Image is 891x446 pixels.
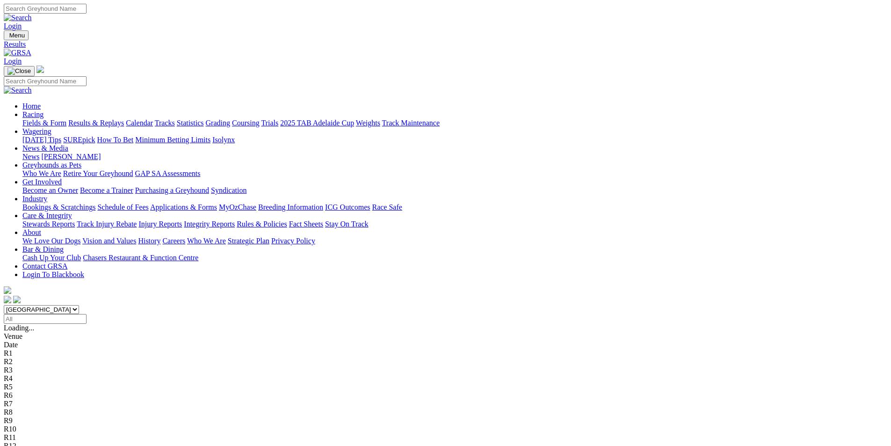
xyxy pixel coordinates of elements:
a: Cash Up Your Club [22,254,81,262]
a: Login [4,57,22,65]
a: Bar & Dining [22,245,64,253]
a: Statistics [177,119,204,127]
input: Search [4,4,87,14]
a: Become a Trainer [80,186,133,194]
a: Applications & Forms [150,203,217,211]
a: Vision and Values [82,237,136,245]
a: Contact GRSA [22,262,67,270]
div: R9 [4,417,887,425]
a: Schedule of Fees [97,203,148,211]
div: R6 [4,391,887,400]
a: Syndication [211,186,246,194]
a: Become an Owner [22,186,78,194]
div: R3 [4,366,887,374]
a: Privacy Policy [271,237,315,245]
a: Racing [22,110,43,118]
a: Trials [261,119,278,127]
a: Calendar [126,119,153,127]
img: Search [4,14,32,22]
a: Track Maintenance [382,119,440,127]
a: About [22,228,41,236]
img: logo-grsa-white.png [36,66,44,73]
a: Login To Blackbook [22,271,84,278]
a: Industry [22,195,47,203]
a: Stewards Reports [22,220,75,228]
a: Care & Integrity [22,212,72,219]
a: Strategic Plan [228,237,269,245]
span: Loading... [4,324,34,332]
a: Get Involved [22,178,62,186]
img: twitter.svg [13,296,21,303]
a: Track Injury Rebate [77,220,137,228]
img: GRSA [4,49,31,57]
div: R5 [4,383,887,391]
a: Greyhounds as Pets [22,161,81,169]
div: R11 [4,433,887,442]
a: Injury Reports [138,220,182,228]
input: Search [4,76,87,86]
div: Venue [4,332,887,341]
a: News [22,153,39,161]
div: R7 [4,400,887,408]
a: Fields & Form [22,119,66,127]
a: Grading [206,119,230,127]
div: Date [4,341,887,349]
div: Wagering [22,136,887,144]
a: [DATE] Tips [22,136,61,144]
div: R4 [4,374,887,383]
div: About [22,237,887,245]
img: facebook.svg [4,296,11,303]
a: How To Bet [97,136,134,144]
div: Racing [22,119,887,127]
a: 2025 TAB Adelaide Cup [280,119,354,127]
div: Greyhounds as Pets [22,169,887,178]
a: ICG Outcomes [325,203,370,211]
img: logo-grsa-white.png [4,286,11,294]
a: Retire Your Greyhound [63,169,133,177]
div: Care & Integrity [22,220,887,228]
a: Integrity Reports [184,220,235,228]
div: R10 [4,425,887,433]
a: Bookings & Scratchings [22,203,95,211]
button: Toggle navigation [4,30,29,40]
a: Who We Are [187,237,226,245]
a: Wagering [22,127,51,135]
div: Get Involved [22,186,887,195]
div: R1 [4,349,887,358]
a: Results [4,40,887,49]
a: History [138,237,160,245]
a: Results & Replays [68,119,124,127]
a: Race Safe [372,203,402,211]
a: MyOzChase [219,203,256,211]
input: Select date [4,314,87,324]
a: SUREpick [63,136,95,144]
a: Purchasing a Greyhound [135,186,209,194]
a: Login [4,22,22,30]
div: News & Media [22,153,887,161]
a: Isolynx [212,136,235,144]
a: GAP SA Assessments [135,169,201,177]
a: Breeding Information [258,203,323,211]
a: Coursing [232,119,260,127]
a: Minimum Betting Limits [135,136,210,144]
a: Chasers Restaurant & Function Centre [83,254,198,262]
div: Bar & Dining [22,254,887,262]
a: Weights [356,119,380,127]
img: Search [4,86,32,95]
div: R8 [4,408,887,417]
a: Tracks [155,119,175,127]
a: Home [22,102,41,110]
div: R2 [4,358,887,366]
a: Careers [162,237,185,245]
a: Stay On Track [325,220,368,228]
a: Fact Sheets [289,220,323,228]
a: News & Media [22,144,68,152]
img: Close [7,67,31,75]
a: Rules & Policies [237,220,287,228]
div: Industry [22,203,887,212]
a: [PERSON_NAME] [41,153,101,161]
span: Menu [9,32,25,39]
a: We Love Our Dogs [22,237,80,245]
a: Who We Are [22,169,61,177]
